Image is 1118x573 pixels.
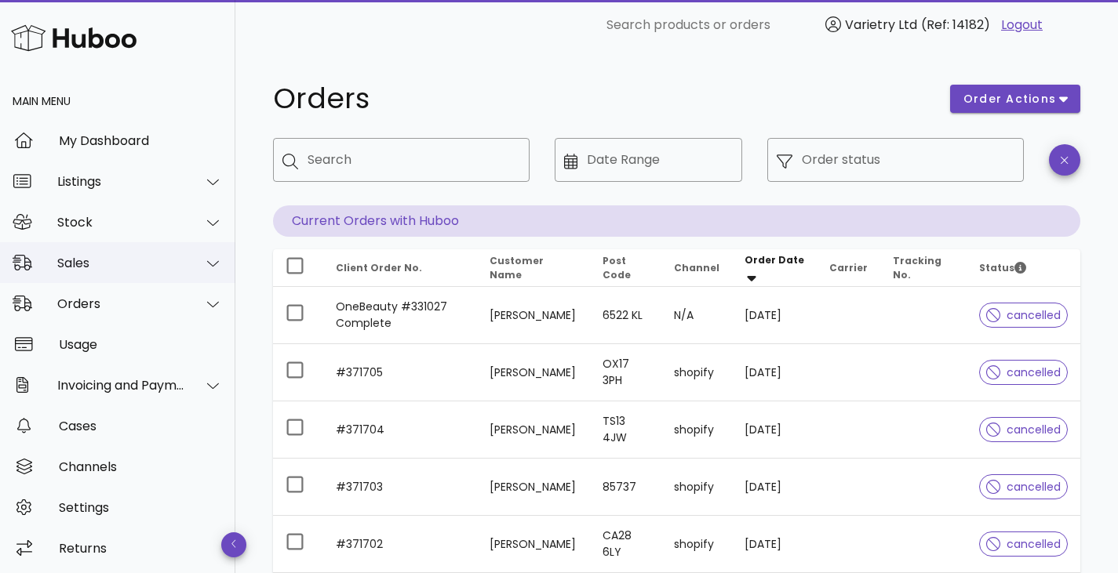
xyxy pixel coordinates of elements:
td: #371702 [323,516,477,573]
td: [DATE] [732,516,817,573]
th: Client Order No. [323,249,477,287]
div: Listings [57,174,185,189]
div: Cases [59,419,223,433]
th: Channel [661,249,732,287]
span: Tracking No. [893,254,941,281]
td: [PERSON_NAME] [477,459,590,516]
div: My Dashboard [59,133,223,148]
td: [PERSON_NAME] [477,516,590,573]
th: Status [967,249,1080,287]
td: [DATE] [732,459,817,516]
span: Channel [674,261,719,274]
div: Orders [57,296,185,311]
td: #371705 [323,344,477,401]
button: order actions [950,85,1080,113]
span: cancelled [986,481,1061,492]
p: Current Orders with Huboo [273,205,1080,237]
span: (Ref: 14182) [921,16,990,34]
span: cancelled [986,310,1061,321]
td: N/A [661,287,732,344]
td: #371704 [323,401,477,459]
div: Stock [57,215,185,230]
span: order actions [963,91,1057,107]
th: Tracking No. [880,249,967,287]
td: [PERSON_NAME] [477,401,590,459]
span: Status [979,261,1026,274]
td: [DATE] [732,344,817,401]
td: [PERSON_NAME] [477,344,590,401]
td: [PERSON_NAME] [477,287,590,344]
td: TS13 4JW [590,401,661,459]
td: [DATE] [732,287,817,344]
img: Huboo Logo [11,21,137,55]
td: shopify [661,516,732,573]
th: Carrier [817,249,880,287]
span: Client Order No. [336,261,422,274]
td: CA28 6LY [590,516,661,573]
td: [DATE] [732,401,817,459]
td: OX17 3PH [590,344,661,401]
span: Customer Name [490,254,544,281]
h1: Orders [273,85,931,113]
div: Settings [59,500,223,515]
span: cancelled [986,424,1061,435]
td: shopify [661,344,732,401]
span: Order Date [745,253,804,267]
div: Channels [59,459,223,474]
th: Customer Name [477,249,590,287]
div: Usage [59,337,223,352]
td: shopify [661,459,732,516]
span: Varietry Ltd [845,16,917,34]
span: Post Code [603,254,631,281]
td: OneBeauty #331027 Complete [323,287,477,344]
td: #371703 [323,459,477,516]
th: Post Code [590,249,661,287]
div: Invoicing and Payments [57,378,185,393]
div: Returns [59,541,223,556]
span: cancelled [986,367,1061,378]
td: 85737 [590,459,661,516]
a: Logout [1001,16,1043,34]
td: 6522 KL [590,287,661,344]
div: Sales [57,256,185,270]
th: Order Date: Sorted descending. Activate to remove sorting. [732,249,817,287]
td: shopify [661,401,732,459]
span: cancelled [986,539,1061,549]
span: Carrier [829,261,868,274]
